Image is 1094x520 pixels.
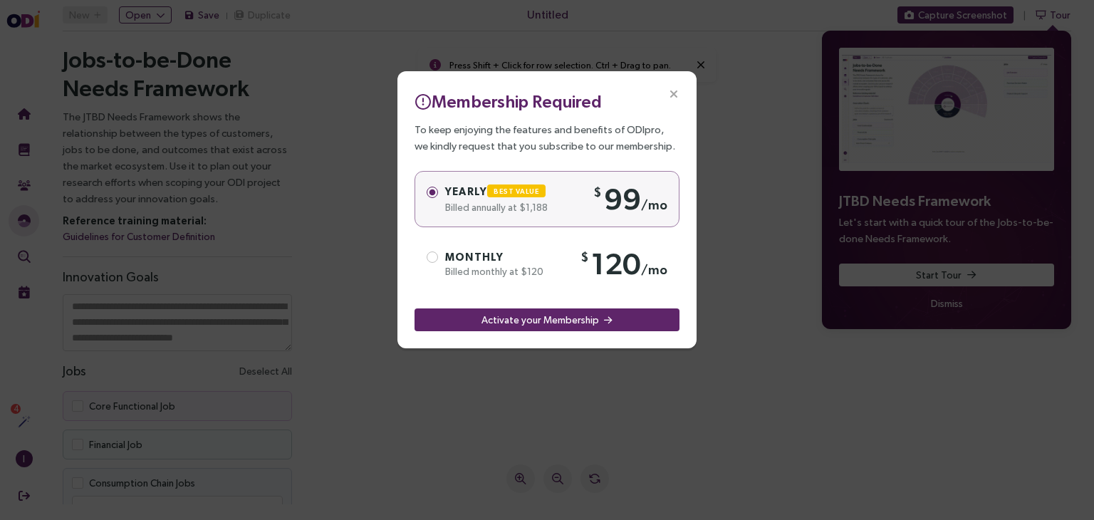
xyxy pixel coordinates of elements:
[593,180,667,218] div: 99
[641,197,667,212] sub: /mo
[580,249,591,264] sup: $
[445,266,543,277] span: Billed monthly at $120
[641,262,667,277] sub: /mo
[494,187,539,195] span: Best Value
[580,245,667,283] div: 120
[993,14,1031,26] button: Copy
[651,71,697,117] button: Close
[481,312,599,328] span: Activate your Membership
[445,185,551,197] span: Yearly
[410,23,648,39] p: Press Shift + Click for row selection. Ctrl + Drag to pan.
[415,308,679,331] button: Activate your Membership
[445,202,548,213] span: Billed annually at $1,188
[23,328,46,345] h4: Jobs
[199,328,252,345] button: Deselect All
[415,121,679,154] p: To keep enjoying the features and benefits of ODIpro, we kindly request that you subscribe to our...
[415,88,679,114] h3: Membership Required
[23,180,167,192] strong: Reference training material:
[49,443,155,454] span: Consumption Chain Jobs
[23,74,252,172] p: The JTBD Needs Framework shows the relationship between the types of customers, jobs to be done, ...
[783,11,807,28] h4: Jobs
[23,11,252,68] h3: Jobs-to-be-Done Needs Framework
[49,405,103,416] span: Financial Job
[445,251,504,263] span: Monthly
[23,194,175,211] a: Guidelines for Customer Definition
[23,234,252,251] h4: Innovation Goals
[593,184,604,199] sup: $
[49,366,135,378] span: Core Functional Job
